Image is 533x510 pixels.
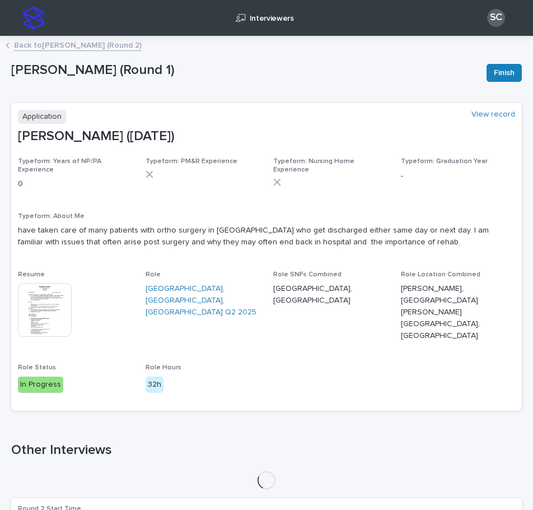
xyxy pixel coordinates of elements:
[273,283,387,307] p: [GEOGRAPHIC_DATA], [GEOGRAPHIC_DATA]
[22,7,45,29] img: stacker-logo-s-only.png
[273,158,354,173] span: Typeform: Nursing Home Experience
[11,442,522,458] h1: Other Interviews
[18,377,63,393] div: In Progress
[146,377,163,393] div: 32h
[401,170,515,182] p: -
[401,271,480,278] span: Role Location Combined
[18,225,515,248] p: have taken care of many patients with ortho surgery in [GEOGRAPHIC_DATA] who get discharged eithe...
[487,64,522,82] button: Finish
[401,158,488,165] span: Typeform: Graduation Year
[14,38,142,51] a: Back to[PERSON_NAME] (Round 2)
[146,158,237,165] span: Typeform: PM&R Experience
[401,283,515,341] p: [PERSON_NAME], [GEOGRAPHIC_DATA][PERSON_NAME][GEOGRAPHIC_DATA], [GEOGRAPHIC_DATA]
[146,271,161,278] span: Role
[146,283,260,318] a: [GEOGRAPHIC_DATA], [GEOGRAPHIC_DATA], [GEOGRAPHIC_DATA] Q2 2025
[18,364,56,371] span: Role Status
[18,158,101,173] span: Typeform: Years of NP/PA Experience
[11,62,478,78] p: [PERSON_NAME] (Round 1)
[146,364,181,371] span: Role Hours
[18,178,132,190] p: 0
[18,271,45,278] span: Resume
[18,213,85,220] span: Typeform: About Me
[18,128,515,145] p: [PERSON_NAME] ([DATE])
[273,271,342,278] span: Role SNFs Combined
[494,67,515,78] span: Finish
[487,9,505,27] div: SC
[18,110,66,124] p: Application
[471,110,515,119] a: View record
